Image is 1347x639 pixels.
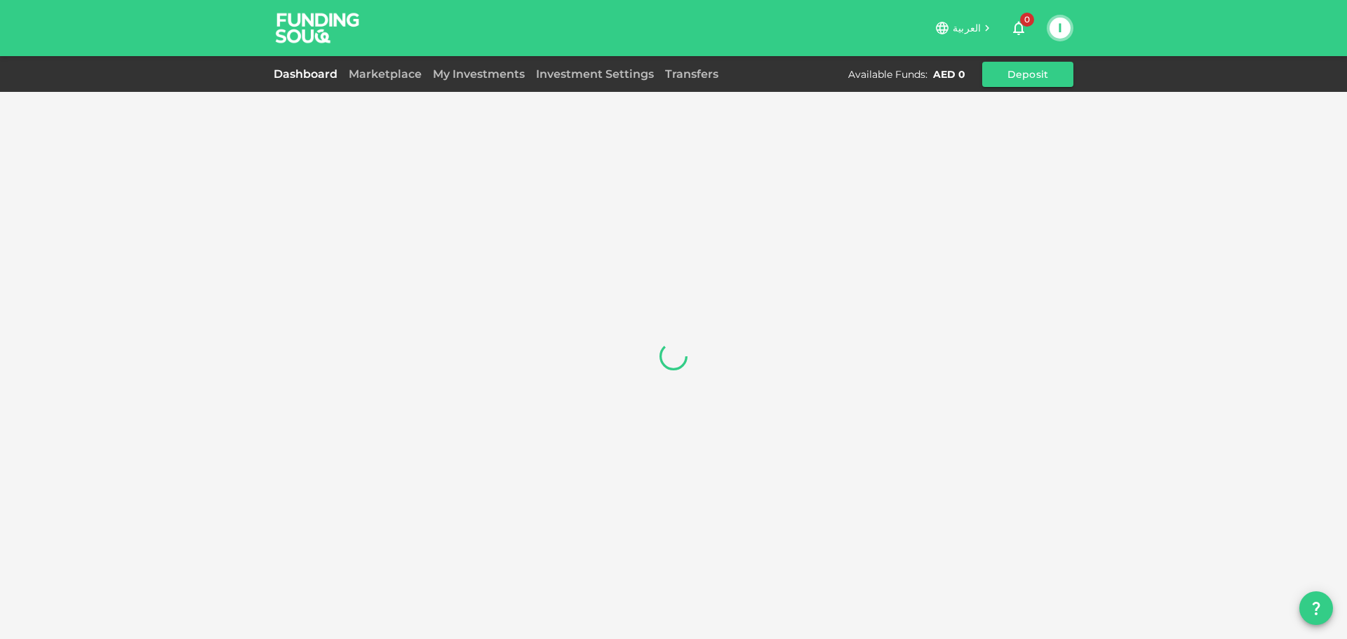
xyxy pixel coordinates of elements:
div: AED 0 [933,67,965,81]
button: I [1050,18,1071,39]
div: Available Funds : [848,67,927,81]
button: Deposit [982,62,1073,87]
a: Marketplace [343,67,427,81]
span: 0 [1020,13,1034,27]
span: العربية [953,22,981,34]
button: 0 [1005,14,1033,42]
a: Dashboard [274,67,343,81]
a: My Investments [427,67,530,81]
button: question [1299,591,1333,625]
a: Transfers [659,67,724,81]
a: Investment Settings [530,67,659,81]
